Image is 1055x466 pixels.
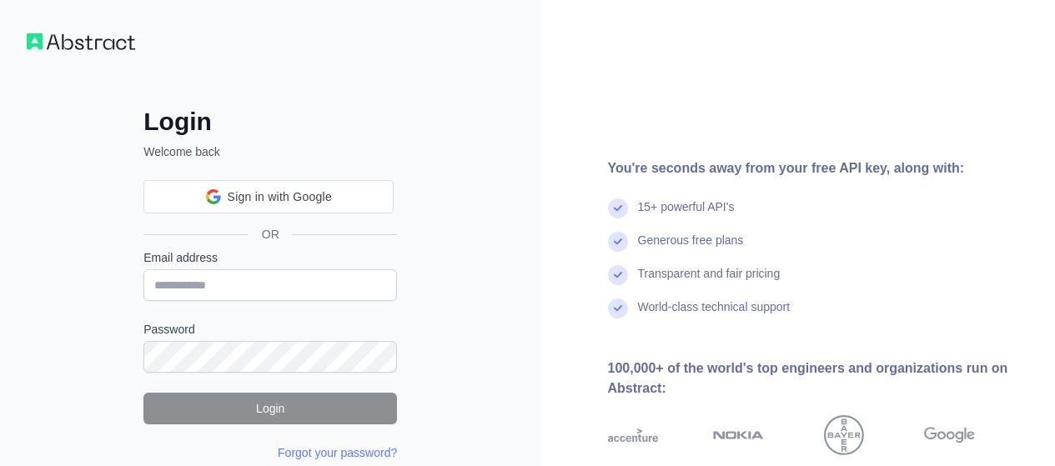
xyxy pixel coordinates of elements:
[27,33,135,50] img: Workflow
[824,415,864,455] img: bayer
[638,198,735,232] div: 15+ powerful API's
[143,321,397,338] label: Password
[608,415,659,455] img: accenture
[249,226,293,243] span: OR
[278,446,397,459] a: Forgot your password?
[608,198,628,218] img: check mark
[608,158,1029,178] div: You're seconds away from your free API key, along with:
[143,393,397,424] button: Login
[608,232,628,252] img: check mark
[638,265,781,298] div: Transparent and fair pricing
[638,298,791,332] div: World-class technical support
[143,249,397,266] label: Email address
[143,143,397,160] p: Welcome back
[143,180,394,213] div: Sign in with Google
[713,415,764,455] img: nokia
[608,298,628,318] img: check mark
[924,415,975,455] img: google
[143,107,397,137] h2: Login
[638,232,744,265] div: Generous free plans
[228,188,332,206] span: Sign in with Google
[608,265,628,285] img: check mark
[608,358,1029,398] div: 100,000+ of the world's top engineers and organizations run on Abstract:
